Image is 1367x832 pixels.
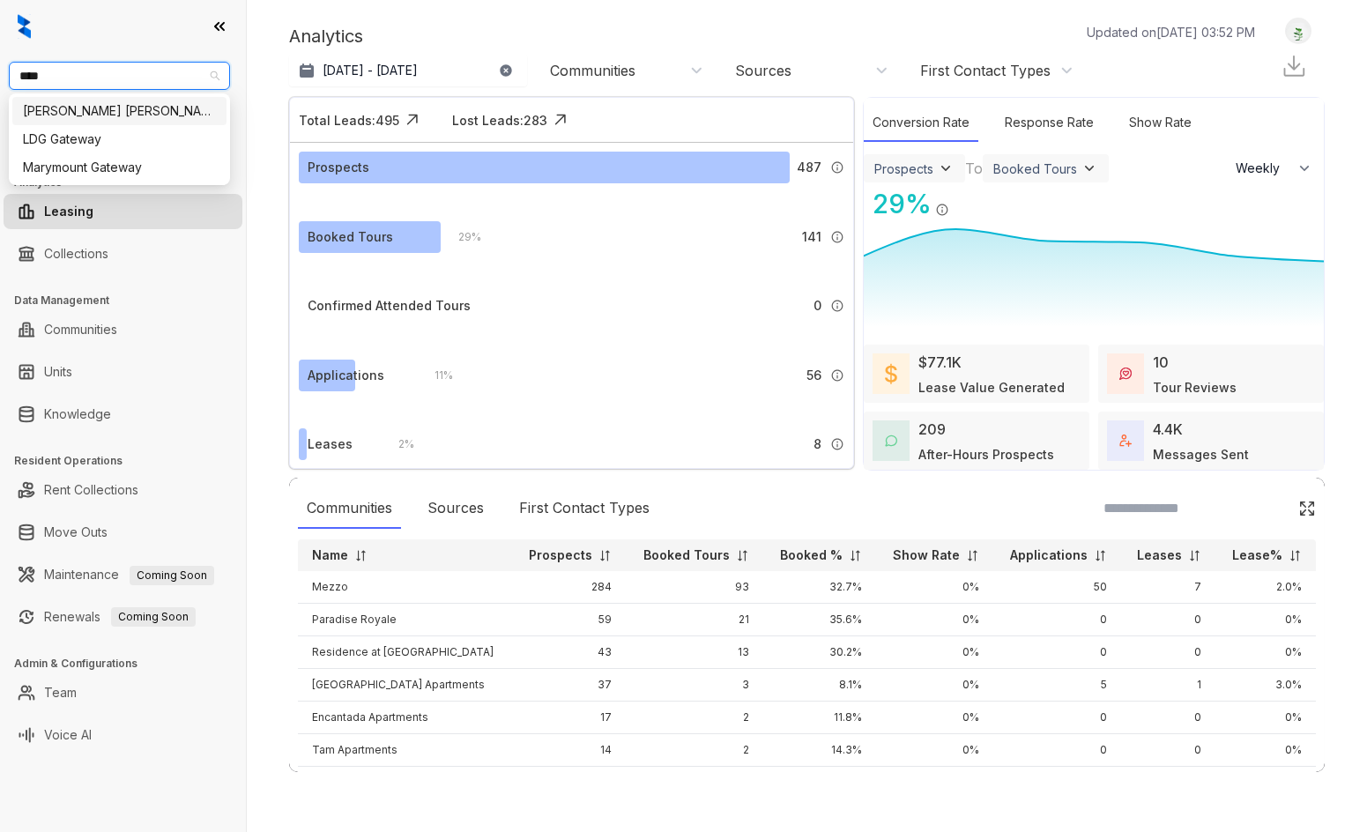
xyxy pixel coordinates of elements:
[993,702,1121,734] td: 0
[1153,419,1183,440] div: 4.4K
[1121,734,1215,767] td: 0
[529,546,592,564] p: Prospects
[849,549,862,562] img: sorting
[111,607,196,627] span: Coming Soon
[780,546,843,564] p: Booked %
[1120,104,1200,142] div: Show Rate
[763,571,876,604] td: 32.7%
[876,734,993,767] td: 0%
[1121,571,1215,604] td: 7
[23,158,216,177] div: Marymount Gateway
[44,515,108,550] a: Move Outs
[323,62,418,79] p: [DATE] - [DATE]
[1153,445,1249,464] div: Messages Sent
[4,515,242,550] li: Move Outs
[935,203,949,217] img: Info
[4,717,242,753] li: Voice AI
[830,299,844,313] img: Info
[12,125,227,153] div: LDG Gateway
[797,158,821,177] span: 487
[918,445,1054,464] div: After-Hours Prospects
[512,636,626,669] td: 43
[44,599,196,635] a: RenewalsComing Soon
[1215,734,1316,767] td: 0%
[1081,160,1098,177] img: ViewFilterArrow
[736,549,749,562] img: sorting
[1119,435,1132,447] img: TotalFum
[512,604,626,636] td: 59
[763,604,876,636] td: 35.6%
[993,161,1077,176] div: Booked Tours
[949,187,976,213] img: Click Icon
[1236,160,1289,177] span: Weekly
[918,378,1065,397] div: Lease Value Generated
[512,702,626,734] td: 17
[44,472,138,508] a: Rent Collections
[966,549,979,562] img: sorting
[1215,669,1316,702] td: 3.0%
[864,104,978,142] div: Conversion Rate
[830,437,844,451] img: Info
[44,397,111,432] a: Knowledge
[550,61,635,80] div: Communities
[937,160,955,177] img: ViewFilterArrow
[1215,571,1316,604] td: 2.0%
[993,767,1121,799] td: 0
[643,546,730,564] p: Booked Tours
[993,636,1121,669] td: 0
[1215,767,1316,799] td: 0%
[23,130,216,149] div: LDG Gateway
[763,669,876,702] td: 8.1%
[885,435,897,448] img: AfterHoursConversations
[763,767,876,799] td: 20.0%
[802,227,821,247] span: 141
[399,107,426,133] img: Click Icon
[885,363,897,384] img: LeaseValue
[18,14,31,39] img: logo
[452,111,547,130] div: Lost Leads: 283
[12,153,227,182] div: Marymount Gateway
[1286,22,1311,41] img: UserAvatar
[14,453,246,469] h3: Resident Operations
[44,675,77,710] a: Team
[4,472,242,508] li: Rent Collections
[417,366,453,385] div: 11 %
[512,734,626,767] td: 14
[920,61,1051,80] div: First Contact Types
[4,236,242,271] li: Collections
[130,566,214,585] span: Coming Soon
[893,546,960,564] p: Show Rate
[864,184,932,224] div: 29 %
[918,352,962,373] div: $77.1K
[312,546,348,564] p: Name
[308,227,393,247] div: Booked Tours
[1261,501,1276,516] img: SearchIcon
[876,767,993,799] td: 0%
[44,354,72,390] a: Units
[1121,636,1215,669] td: 0
[512,571,626,604] td: 284
[512,767,626,799] td: 10
[298,669,512,702] td: [GEOGRAPHIC_DATA] Apartments
[626,571,763,604] td: 93
[4,118,242,153] li: Leads
[626,636,763,669] td: 13
[876,636,993,669] td: 0%
[874,161,933,176] div: Prospects
[763,734,876,767] td: 14.3%
[763,636,876,669] td: 30.2%
[441,227,481,247] div: 29 %
[993,669,1121,702] td: 5
[4,675,242,710] li: Team
[918,419,946,440] div: 209
[12,97,227,125] div: Gates Hudson
[1215,604,1316,636] td: 0%
[298,702,512,734] td: Encantada Apartments
[298,734,512,767] td: Tam Apartments
[763,702,876,734] td: 11.8%
[381,435,414,454] div: 2 %
[1188,549,1201,562] img: sorting
[1298,500,1316,517] img: Click Icon
[876,669,993,702] td: 0%
[289,23,363,49] p: Analytics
